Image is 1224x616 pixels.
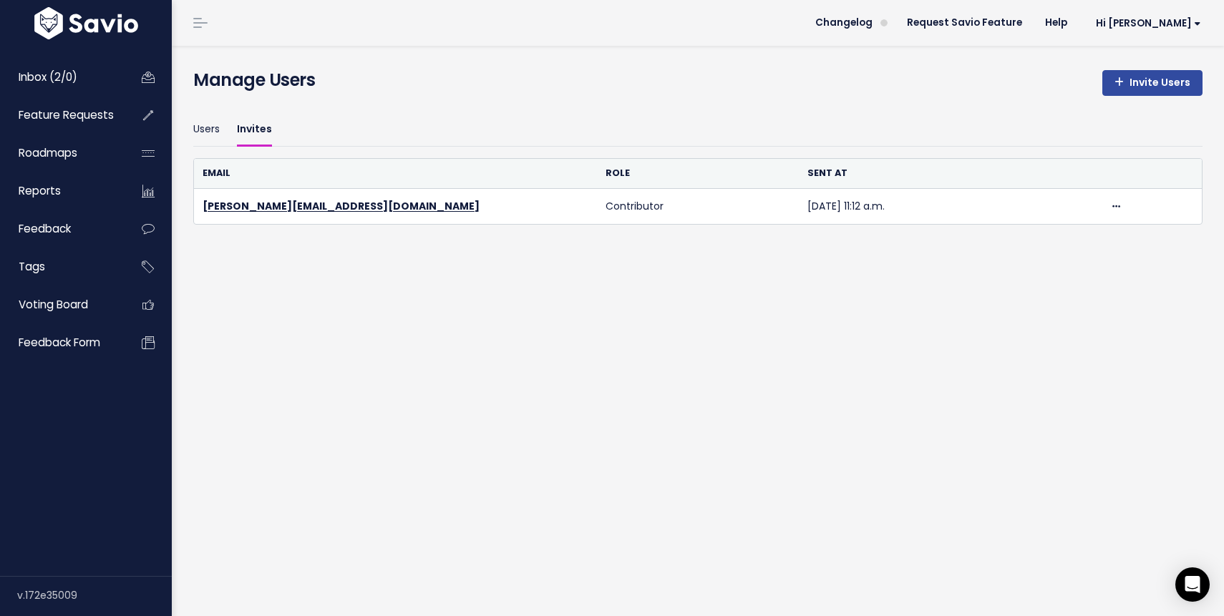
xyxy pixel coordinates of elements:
td: [DATE] 11:12 a.m. [799,189,1101,225]
div: v.172e35009 [17,577,172,614]
span: Feedback form [19,335,100,350]
a: Tags [4,250,119,283]
a: [PERSON_NAME][EMAIL_ADDRESS][DOMAIN_NAME] [203,199,480,213]
a: Help [1034,12,1079,34]
a: Feedback form [4,326,119,359]
a: Voting Board [4,288,119,321]
a: Hi [PERSON_NAME] [1079,12,1213,34]
a: Feature Requests [4,99,119,132]
span: Feature Requests [19,107,114,122]
td: Contributor [597,189,799,225]
span: Feedback [19,221,71,236]
span: Roadmaps [19,145,77,160]
a: Feedback [4,212,119,245]
a: Roadmaps [4,137,119,170]
th: Role [597,159,799,188]
a: Inbox (2/0) [4,61,119,94]
a: Reports [4,175,119,207]
span: Hi [PERSON_NAME] [1096,18,1201,29]
th: Email [194,159,597,188]
a: Invites [237,113,272,147]
div: Open Intercom Messenger [1175,567,1210,602]
h4: Manage Users [193,67,315,93]
a: Request Savio Feature [895,12,1034,34]
img: logo-white.9d6f32f41409.svg [31,7,142,39]
span: Reports [19,183,61,198]
th: Sent at [799,159,1101,188]
a: Users [193,113,220,147]
a: Invite Users [1102,70,1203,96]
span: Changelog [815,18,873,28]
span: Tags [19,259,45,274]
span: Voting Board [19,297,88,312]
span: Inbox (2/0) [19,69,77,84]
